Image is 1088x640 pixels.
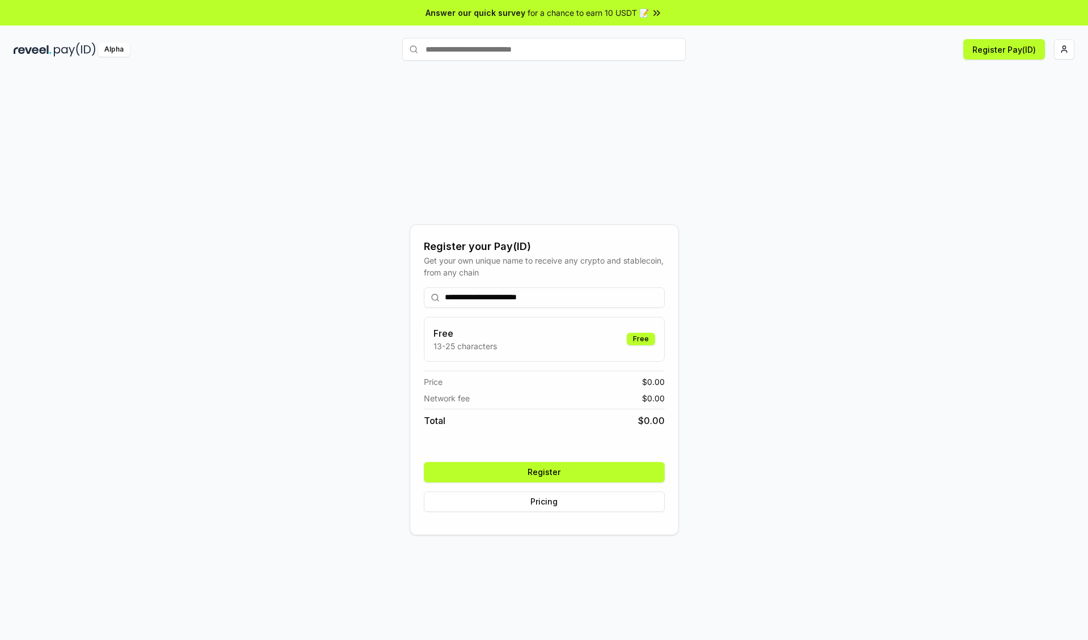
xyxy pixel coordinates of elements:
[642,392,665,404] span: $ 0.00
[54,43,96,57] img: pay_id
[424,491,665,512] button: Pricing
[433,340,497,352] p: 13-25 characters
[642,376,665,388] span: $ 0.00
[424,376,443,388] span: Price
[426,7,525,19] span: Answer our quick survey
[433,327,497,340] h3: Free
[98,43,130,57] div: Alpha
[424,392,470,404] span: Network fee
[424,414,445,427] span: Total
[528,7,649,19] span: for a chance to earn 10 USDT 📝
[424,239,665,255] div: Register your Pay(ID)
[424,462,665,482] button: Register
[14,43,52,57] img: reveel_dark
[638,414,665,427] span: $ 0.00
[963,39,1045,60] button: Register Pay(ID)
[424,255,665,278] div: Get your own unique name to receive any crypto and stablecoin, from any chain
[627,333,655,345] div: Free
